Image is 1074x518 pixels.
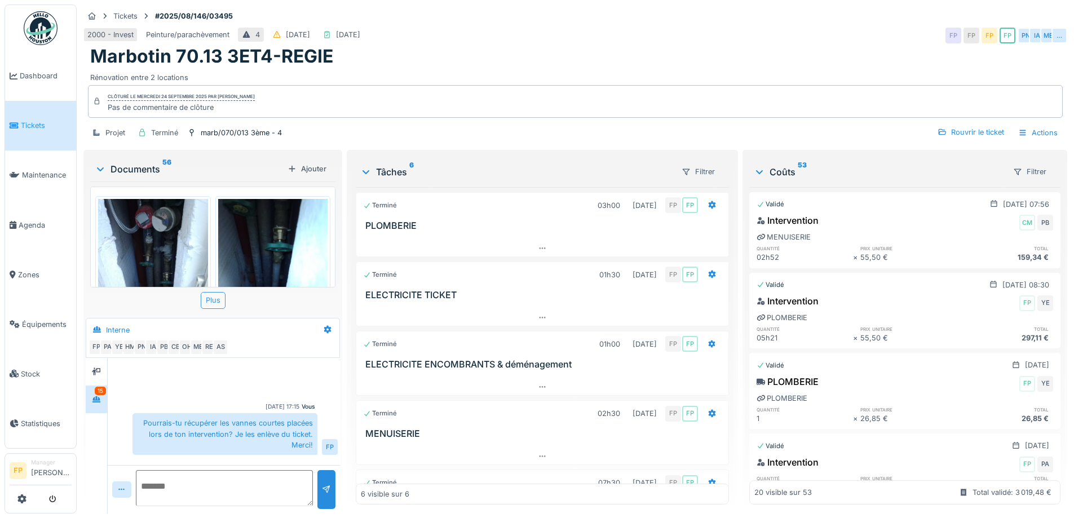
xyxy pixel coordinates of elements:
[162,162,171,176] sup: 56
[255,29,260,40] div: 4
[363,339,397,349] div: Terminé
[134,339,149,355] div: PN
[853,333,860,343] div: ×
[1037,457,1053,472] div: PA
[365,290,723,300] h3: ELECTRICITE TICKET
[89,339,104,355] div: FP
[5,250,76,299] a: Zones
[213,339,228,355] div: AS
[336,29,360,40] div: [DATE]
[360,165,671,179] div: Tâches
[132,413,317,455] div: Pourrais-tu récupérer les vannes courtes placées lors de ton intervention? Je les enlève du ticke...
[105,127,125,138] div: Projet
[665,336,681,352] div: FP
[122,339,138,355] div: HM
[90,46,333,67] h1: Marbotin 70.13 3ET4-REGIE
[599,339,620,349] div: 01h00
[5,349,76,399] a: Stock
[87,29,134,40] div: 2000 - Invest
[853,252,860,263] div: ×
[201,339,217,355] div: RE
[31,458,72,482] li: [PERSON_NAME]
[1051,28,1067,43] div: …
[945,28,961,43] div: FP
[90,68,1060,83] div: Rénovation entre 2 locations
[145,339,161,355] div: IA
[31,458,72,467] div: Manager
[201,292,226,308] div: Plus
[860,245,957,252] h6: prix unitaire
[1025,440,1049,451] div: [DATE]
[201,127,282,138] div: marb/070/013 3ème - 4
[10,458,72,485] a: FP Manager[PERSON_NAME]
[5,399,76,448] a: Statistiques
[18,269,72,280] span: Zones
[757,406,853,413] h6: quantité
[1019,376,1035,392] div: FP
[1002,280,1049,290] div: [DATE] 08:30
[1019,215,1035,231] div: CM
[665,267,681,282] div: FP
[283,161,331,176] div: Ajouter
[1003,199,1049,210] div: [DATE] 07:56
[409,165,414,179] sup: 6
[633,408,657,419] div: [DATE]
[5,101,76,150] a: Tickets
[973,487,1051,498] div: Total validé: 3 019,48 €
[682,267,698,282] div: FP
[754,165,1004,179] div: Coûts
[95,387,106,395] div: 15
[365,359,723,370] h3: ELECTRICITE ENCOMBRANTS & déménagement
[1025,360,1049,370] div: [DATE]
[677,163,720,180] div: Filtrer
[757,252,853,263] div: 02h52
[286,29,310,40] div: [DATE]
[860,475,957,482] h6: prix unitaire
[757,200,784,209] div: Validé
[757,393,807,404] div: PLOMBERIE
[757,475,853,482] h6: quantité
[1000,28,1015,43] div: FP
[10,462,26,479] li: FP
[757,441,784,451] div: Validé
[21,369,72,379] span: Stock
[957,333,1053,343] div: 297,11 €
[633,200,657,211] div: [DATE]
[108,93,255,101] div: Clôturé le mercredi 24 septembre 2025 par [PERSON_NAME]
[665,406,681,422] div: FP
[156,339,172,355] div: PB
[100,339,116,355] div: PA
[757,361,784,370] div: Validé
[1018,28,1033,43] div: PN
[860,252,957,263] div: 55,50 €
[363,270,397,280] div: Terminé
[167,339,183,355] div: CB
[20,70,72,81] span: Dashboard
[1013,125,1063,141] div: Actions
[24,11,58,45] img: Badge_color-CXgf-gQk.svg
[1037,295,1053,311] div: YE
[179,339,195,355] div: OH
[957,475,1053,482] h6: total
[757,214,819,227] div: Intervention
[963,28,979,43] div: FP
[363,201,397,210] div: Terminé
[19,220,72,231] span: Agenda
[682,406,698,422] div: FP
[98,199,208,345] img: f3shiq3c1c8jggiqzkzxkw8ukqrs
[757,280,784,290] div: Validé
[363,478,397,488] div: Terminé
[757,333,853,343] div: 05h21
[322,439,338,455] div: FP
[853,413,860,424] div: ×
[757,413,853,424] div: 1
[599,269,620,280] div: 01h30
[108,102,255,113] div: Pas de commentaire de clôture
[757,294,819,308] div: Intervention
[302,402,315,411] div: Vous
[1019,295,1035,311] div: FP
[798,165,807,179] sup: 53
[933,125,1009,140] div: Rouvrir le ticket
[1019,457,1035,472] div: FP
[1029,28,1045,43] div: IA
